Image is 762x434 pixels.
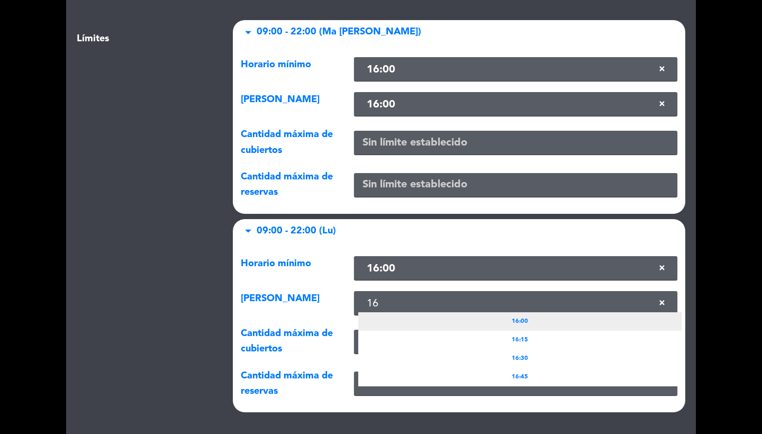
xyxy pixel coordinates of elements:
input: Sin límite establecido [354,131,677,155]
input: Sin límite establecido [354,330,677,354]
span: Horario mínimo [241,259,311,268]
input: Sin límite establecido [354,173,677,197]
span: 16:15 [512,336,528,345]
span: 16:00 [512,317,528,327]
span: Clear all [659,64,668,79]
span: arrow_drop_down [241,25,256,40]
span: 16:30 [512,354,528,364]
span: Clear all [659,298,668,313]
span: 09:00 - 22:00 (Ma [PERSON_NAME]) [257,24,421,40]
span: 16:45 [512,373,528,382]
span: Cantidad máxima de cubiertos [241,130,333,155]
span: [PERSON_NAME] [241,294,320,303]
span: Cantidad máxima de cubiertos [241,329,333,354]
input: Sin límite establecido [354,372,677,395]
span: Clear all [659,263,668,278]
span: Cantidad máxima de reservas [241,371,333,396]
span: Límites [77,31,109,418]
span: Cantidad máxima de reservas [241,172,333,197]
span: Clear all [659,99,668,114]
span: 09:00 - 22:00 (Lu) [257,223,336,239]
span: [PERSON_NAME] [241,95,320,104]
span: arrow_drop_down [241,223,256,238]
span: Horario mínimo [241,60,311,69]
